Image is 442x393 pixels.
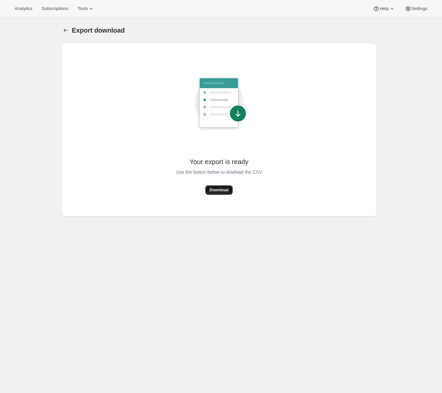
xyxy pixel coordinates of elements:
[61,26,70,35] button: Export download
[369,4,399,13] button: Help
[189,157,248,166] span: Your export is ready
[205,185,232,195] button: Download
[411,6,427,11] span: Settings
[401,4,431,13] button: Settings
[380,6,388,11] span: Help
[15,6,32,11] span: Analytics
[77,6,88,11] span: Tools
[73,4,98,13] button: Tools
[176,168,262,176] span: Use the button below to dowload the CSV
[42,6,68,11] span: Subscriptions
[11,4,36,13] button: Analytics
[72,27,125,34] span: Export download
[209,187,228,193] span: Download
[38,4,72,13] button: Subscriptions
